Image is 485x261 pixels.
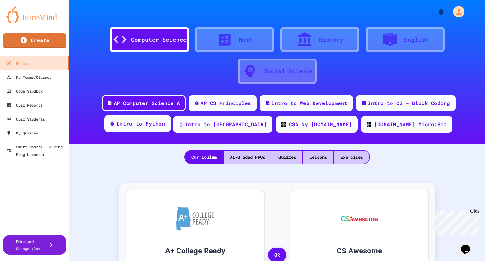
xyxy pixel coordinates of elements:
[201,99,251,107] div: AP CS Principles
[6,59,32,67] div: Explore
[185,151,223,164] div: Curriculum
[319,35,343,44] div: History
[16,246,40,251] span: Change plan
[374,121,447,128] div: [DOMAIN_NAME] Micro:Bit
[239,35,253,44] div: Math
[334,151,369,164] div: Exercises
[426,6,446,17] div: My Notifications
[6,129,38,137] div: My Quizzes
[3,3,44,40] div: Chat with us now!Close
[446,4,466,19] div: My Account
[458,236,479,255] iframe: chat widget
[176,207,214,231] img: A+ College Ready
[404,35,428,44] div: English
[6,6,63,23] img: logo-orange.svg
[281,122,286,127] img: CODE_logo_RGB.png
[16,238,40,252] div: Diamond
[368,99,450,107] div: Intro to CS - Block Coding
[433,208,479,235] iframe: chat widget
[289,121,352,128] div: CSA by [DOMAIN_NAME]
[272,151,302,164] div: Quizzes
[300,245,419,257] h3: CS Awesome
[131,35,187,44] div: Computer Science
[224,151,272,164] div: AI-Graded FRQs
[303,151,333,164] div: Lessons
[3,33,66,48] a: Create
[6,101,43,109] div: Quiz Reports
[367,122,371,127] img: CODE_logo_RGB.png
[185,121,267,128] div: Intro to [GEOGRAPHIC_DATA]
[6,143,67,158] div: Smart Doorbell & Ping Pong Launcher
[114,99,180,107] div: AP Computer Science A
[335,200,384,238] img: CS Awesome
[116,120,165,128] div: Intro to Python
[136,245,254,257] h3: A+ College Ready
[264,67,313,76] div: Social Science
[6,73,51,81] div: My Teams/Classes
[272,99,347,107] div: Intro to Web Development
[6,87,43,95] div: Code Sandbox
[6,115,45,123] div: Quiz Students
[3,235,66,255] button: DiamondChange plan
